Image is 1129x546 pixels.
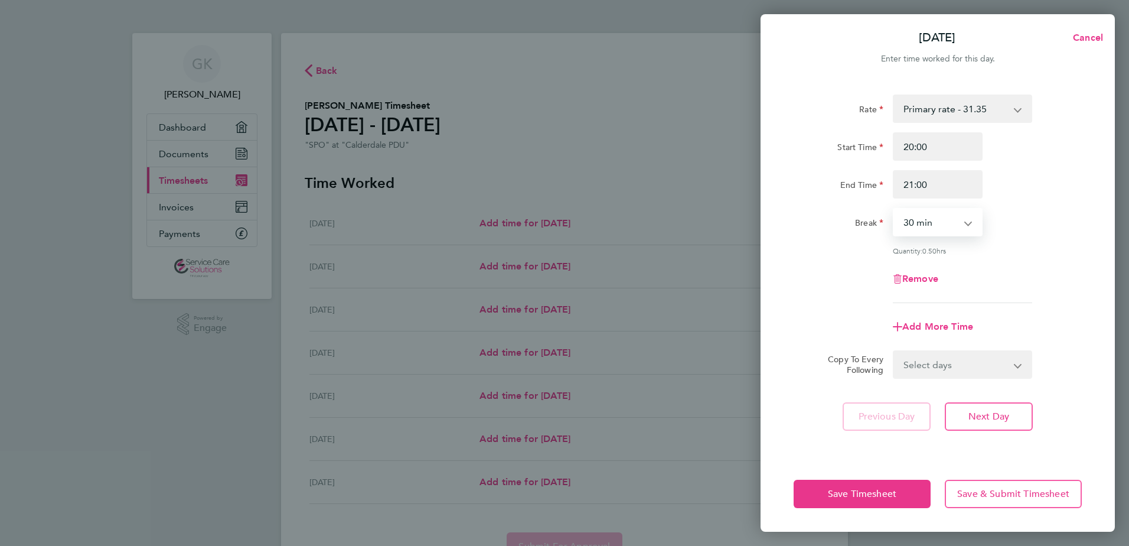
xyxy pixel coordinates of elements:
[902,321,973,332] span: Add More Time
[837,142,883,156] label: Start Time
[893,132,983,161] input: E.g. 08:00
[828,488,896,500] span: Save Timesheet
[893,322,973,331] button: Add More Time
[945,480,1082,508] button: Save & Submit Timesheet
[1054,26,1115,50] button: Cancel
[761,52,1115,66] div: Enter time worked for this day.
[1069,32,1103,43] span: Cancel
[893,246,1032,255] div: Quantity: hrs
[945,402,1033,431] button: Next Day
[859,104,883,118] label: Rate
[893,170,983,199] input: E.g. 18:00
[818,354,883,375] label: Copy To Every Following
[902,273,938,284] span: Remove
[855,217,883,232] label: Break
[919,30,955,46] p: [DATE]
[794,480,931,508] button: Save Timesheet
[957,488,1069,500] span: Save & Submit Timesheet
[893,274,938,284] button: Remove
[968,411,1009,422] span: Next Day
[840,180,883,194] label: End Time
[922,246,937,255] span: 0.50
